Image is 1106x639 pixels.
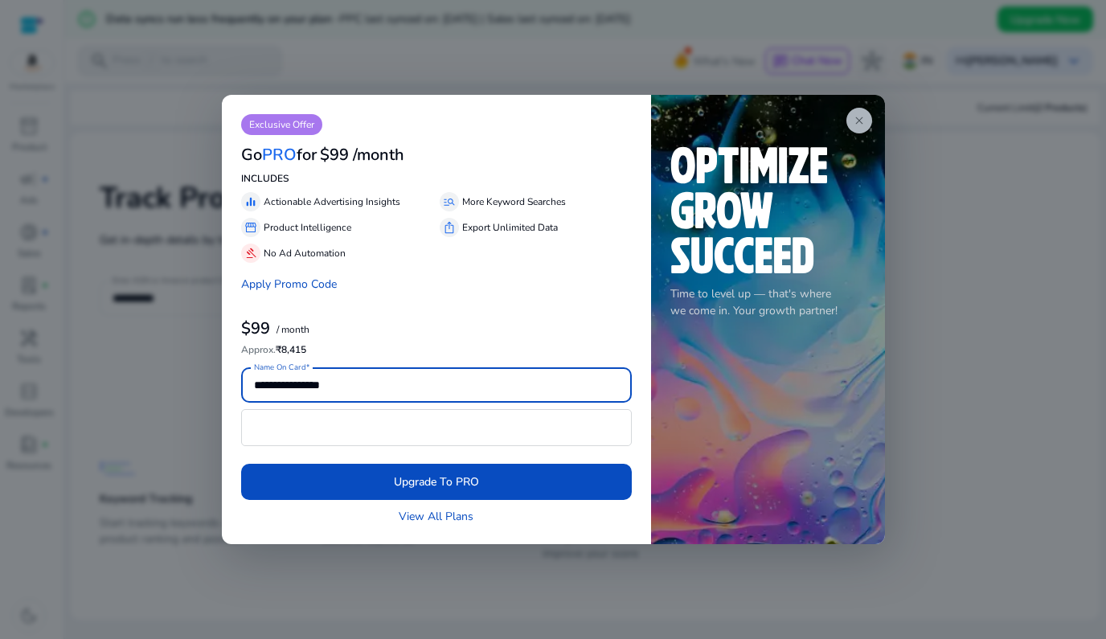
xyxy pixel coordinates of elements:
h6: ₹8,415 [241,344,632,355]
p: INCLUDES [241,171,632,186]
span: close [853,114,866,127]
button: Upgrade To PRO [241,464,632,500]
h3: $99 /month [320,145,404,165]
a: View All Plans [399,508,473,525]
a: Apply Promo Code [241,276,337,292]
p: Product Intelligence [264,220,351,235]
span: ios_share [443,221,456,234]
span: Approx. [241,343,276,356]
p: / month [276,325,309,335]
span: PRO [262,144,297,166]
span: storefront [244,221,257,234]
b: $99 [241,317,270,339]
p: No Ad Automation [264,246,346,260]
p: Actionable Advertising Insights [264,195,400,209]
p: More Keyword Searches [462,195,566,209]
p: Exclusive Offer [241,114,322,135]
span: equalizer [244,195,257,208]
span: gavel [244,247,257,260]
h3: Go for [241,145,317,165]
p: Export Unlimited Data [462,220,558,235]
span: Upgrade To PRO [394,473,479,490]
p: Time to level up — that's where we come in. Your growth partner! [670,285,866,319]
iframe: Secure card payment input frame [250,412,623,444]
span: manage_search [443,195,456,208]
mat-label: Name On Card [254,362,305,373]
